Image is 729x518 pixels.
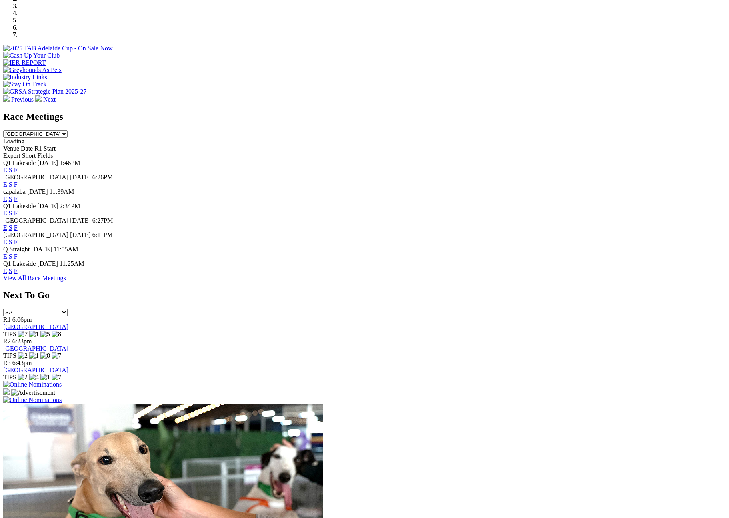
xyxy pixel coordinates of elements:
[14,167,18,173] a: F
[70,217,91,224] span: [DATE]
[3,246,30,253] span: Q Straight
[21,145,33,152] span: Date
[29,352,39,359] img: 1
[9,210,12,217] a: S
[29,331,39,338] img: 1
[3,195,7,202] a: E
[27,188,48,195] span: [DATE]
[43,96,56,103] span: Next
[60,159,80,166] span: 1:46PM
[29,374,39,381] img: 4
[3,159,36,166] span: Q1 Lakeside
[3,174,68,181] span: [GEOGRAPHIC_DATA]
[11,389,55,396] img: Advertisement
[34,145,56,152] span: R1 Start
[14,267,18,274] a: F
[50,188,74,195] span: 11:39AM
[14,224,18,231] a: F
[9,253,12,260] a: S
[3,275,66,281] a: View All Race Meetings
[92,231,113,238] span: 6:11PM
[3,338,11,345] span: R2
[3,74,47,81] img: Industry Links
[3,88,86,95] img: GRSA Strategic Plan 2025-27
[31,246,52,253] span: [DATE]
[18,352,28,359] img: 2
[3,66,62,74] img: Greyhounds As Pets
[40,331,50,338] img: 5
[3,111,726,122] h2: Race Meetings
[3,260,36,267] span: Q1 Lakeside
[3,267,7,274] a: E
[3,203,36,209] span: Q1 Lakeside
[37,152,53,159] span: Fields
[3,59,46,66] img: IER REPORT
[3,138,29,145] span: Loading...
[14,253,18,260] a: F
[3,323,68,330] a: [GEOGRAPHIC_DATA]
[9,267,12,274] a: S
[3,352,16,359] span: TIPS
[9,224,12,231] a: S
[40,352,50,359] img: 8
[3,188,26,195] span: capalaba
[3,231,68,238] span: [GEOGRAPHIC_DATA]
[3,217,68,224] span: [GEOGRAPHIC_DATA]
[3,367,68,373] a: [GEOGRAPHIC_DATA]
[3,95,10,102] img: chevron-left-pager-white.svg
[9,181,12,188] a: S
[12,359,32,366] span: 6:43pm
[14,181,18,188] a: F
[12,338,32,345] span: 6:23pm
[14,210,18,217] a: F
[37,203,58,209] span: [DATE]
[18,331,28,338] img: 7
[92,174,113,181] span: 6:26PM
[70,231,91,238] span: [DATE]
[3,290,726,301] h2: Next To Go
[18,374,28,381] img: 2
[35,95,42,102] img: chevron-right-pager-white.svg
[3,345,68,352] a: [GEOGRAPHIC_DATA]
[60,203,80,209] span: 2:34PM
[3,152,20,159] span: Expert
[3,96,35,103] a: Previous
[3,167,7,173] a: E
[22,152,36,159] span: Short
[9,239,12,245] a: S
[3,239,7,245] a: E
[9,167,12,173] a: S
[14,195,18,202] a: F
[70,174,91,181] span: [DATE]
[3,52,60,59] img: Cash Up Your Club
[3,210,7,217] a: E
[3,396,62,404] img: Online Nominations
[37,260,58,267] span: [DATE]
[3,316,11,323] span: R1
[52,374,61,381] img: 7
[3,145,19,152] span: Venue
[14,239,18,245] a: F
[3,374,16,381] span: TIPS
[3,81,46,88] img: Stay On Track
[3,388,10,395] img: 15187_Greyhounds_GreysPlayCentral_Resize_SA_WebsiteBanner_300x115_2025.jpg
[52,352,61,359] img: 7
[3,253,7,260] a: E
[54,246,78,253] span: 11:55AM
[3,224,7,231] a: E
[3,45,113,52] img: 2025 TAB Adelaide Cup - On Sale Now
[12,316,32,323] span: 6:06pm
[3,381,62,388] img: Online Nominations
[35,96,56,103] a: Next
[3,181,7,188] a: E
[3,359,11,366] span: R3
[11,96,34,103] span: Previous
[52,331,61,338] img: 8
[60,260,84,267] span: 11:25AM
[37,159,58,166] span: [DATE]
[92,217,113,224] span: 6:27PM
[9,195,12,202] a: S
[40,374,50,381] img: 1
[3,331,16,337] span: TIPS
